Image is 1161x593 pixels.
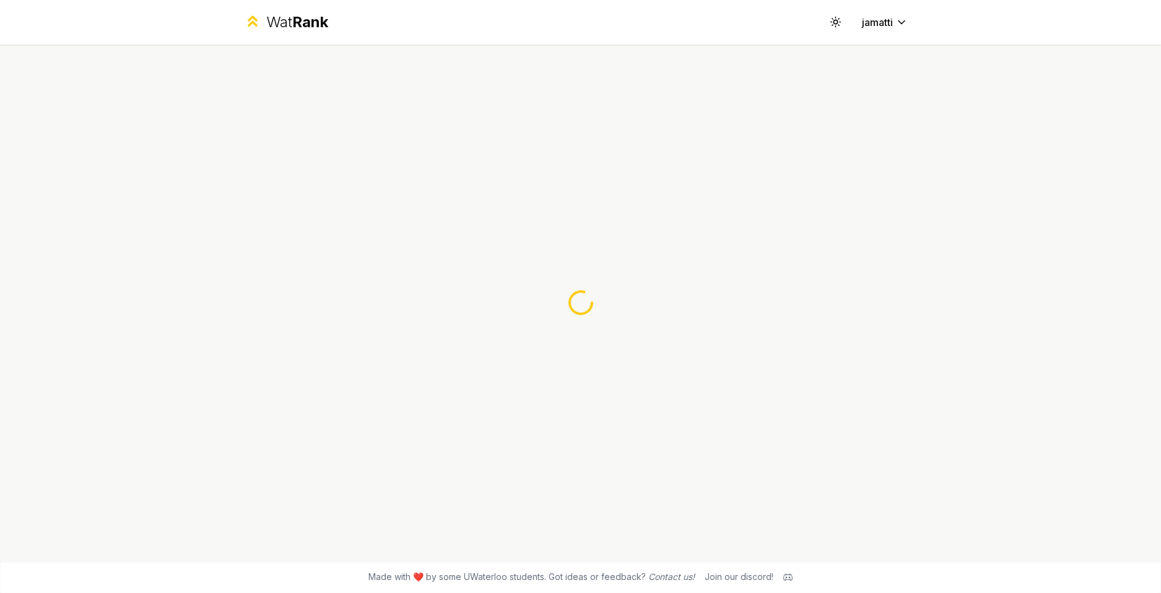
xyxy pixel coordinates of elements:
span: Made with ❤️ by some UWaterloo students. Got ideas or feedback? [368,571,695,583]
div: Join our discord! [705,571,773,583]
a: Contact us! [648,571,695,582]
div: Wat [266,12,328,32]
button: jamatti [852,11,918,33]
span: Rank [292,13,328,31]
a: WatRank [244,12,329,32]
span: jamatti [862,15,893,30]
